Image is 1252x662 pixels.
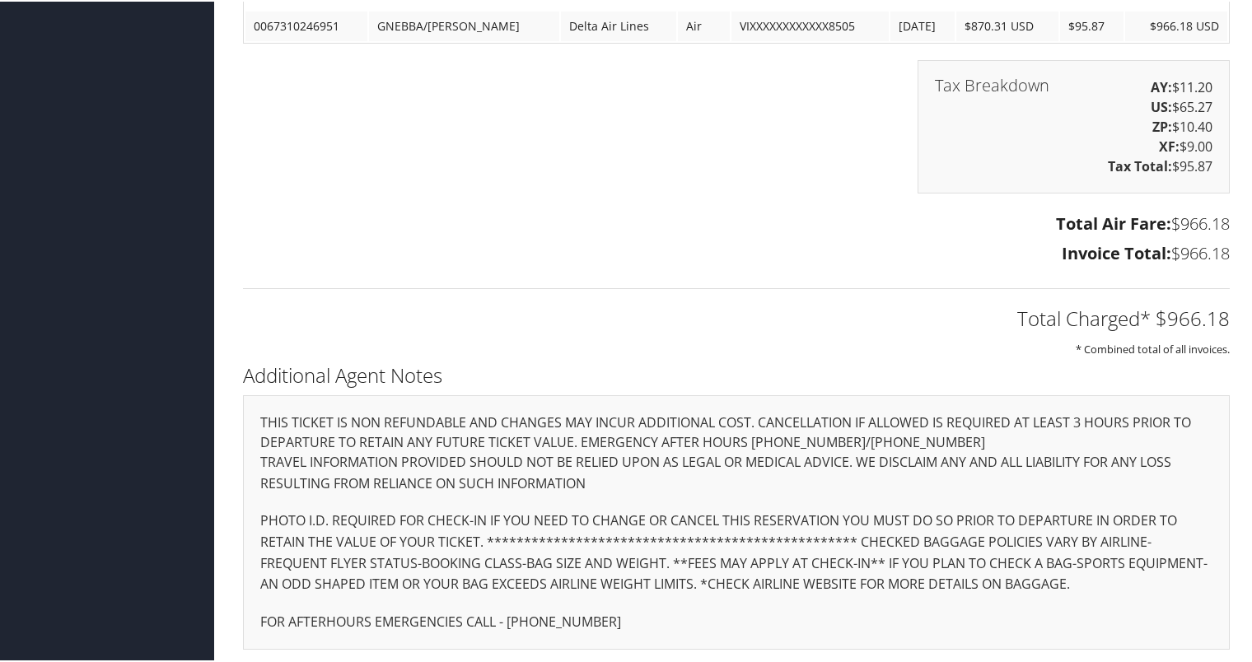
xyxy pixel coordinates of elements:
td: Delta Air Lines [561,10,676,40]
td: $870.31 USD [956,10,1058,40]
td: 0067310246951 [245,10,367,40]
div: THIS TICKET IS NON REFUNDABLE AND CHANGES MAY INCUR ADDITIONAL COST. CANCELLATION IF ALLOWED IS R... [243,394,1230,648]
div: $11.20 $65.27 $10.40 $9.00 $95.87 [918,58,1230,192]
td: $95.87 [1060,10,1123,40]
small: * Combined total of all invoices. [1076,340,1230,355]
h3: $966.18 [243,211,1230,234]
strong: US: [1151,96,1172,114]
h2: Total Charged* $966.18 [243,303,1230,331]
strong: Total Air Fare: [1056,211,1171,233]
p: FOR AFTERHOURS EMERGENCIES CALL - [PHONE_NUMBER] [260,610,1212,632]
strong: Tax Total: [1108,156,1172,174]
strong: XF: [1159,136,1180,154]
strong: ZP: [1152,116,1172,134]
h3: $966.18 [243,240,1230,263]
h2: Additional Agent Notes [243,360,1230,388]
td: Air [678,10,730,40]
td: VIXXXXXXXXXXXX8505 [731,10,889,40]
td: GNEBBA/[PERSON_NAME] [369,10,559,40]
strong: AY: [1151,77,1172,95]
strong: Invoice Total: [1062,240,1171,263]
p: TRAVEL INFORMATION PROVIDED SHOULD NOT BE RELIED UPON AS LEGAL OR MEDICAL ADVICE. WE DISCLAIM ANY... [260,450,1212,492]
p: PHOTO I.D. REQUIRED FOR CHECK-IN IF YOU NEED TO CHANGE OR CANCEL THIS RESERVATION YOU MUST DO SO ... [260,509,1212,593]
h3: Tax Breakdown [935,76,1049,92]
td: $966.18 USD [1125,10,1227,40]
td: [DATE] [890,10,955,40]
